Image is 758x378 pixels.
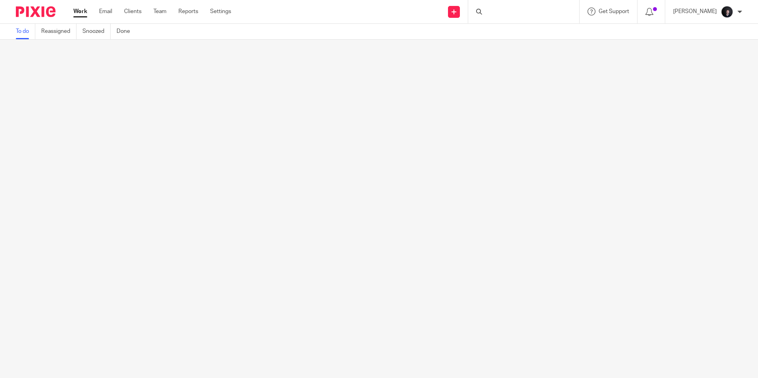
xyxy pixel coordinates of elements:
[82,24,111,39] a: Snoozed
[673,8,717,15] p: [PERSON_NAME]
[210,8,231,15] a: Settings
[153,8,167,15] a: Team
[16,6,56,17] img: Pixie
[99,8,112,15] a: Email
[599,9,629,14] span: Get Support
[721,6,733,18] img: 455A2509.jpg
[178,8,198,15] a: Reports
[124,8,142,15] a: Clients
[16,24,35,39] a: To do
[117,24,136,39] a: Done
[41,24,77,39] a: Reassigned
[73,8,87,15] a: Work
